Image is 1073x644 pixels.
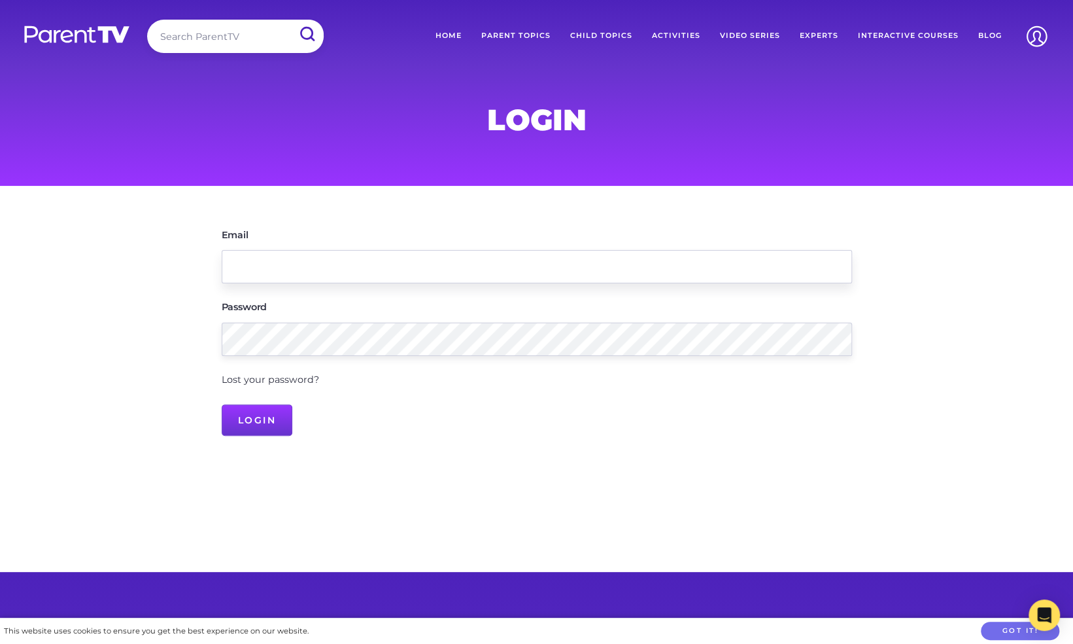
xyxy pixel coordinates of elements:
label: Email [222,230,248,240]
img: Account [1020,20,1053,53]
a: Video Series [710,20,790,52]
a: Activities [642,20,710,52]
label: Password [222,302,267,312]
a: Child Topics [560,20,642,52]
a: Experts [790,20,848,52]
a: Interactive Courses [848,20,968,52]
input: Login [222,404,293,436]
input: Search ParentTV [147,20,324,53]
img: parenttv-logo-white.4c85aaf.svg [23,25,131,44]
a: Blog [968,20,1012,52]
input: Submit [290,20,324,49]
div: This website uses cookies to ensure you get the best experience on our website. [4,624,309,638]
div: Open Intercom Messenger [1029,599,1060,631]
a: Parent Topics [471,20,560,52]
h1: Login [222,107,852,133]
button: Got it! [981,622,1059,641]
a: Lost your password? [222,374,319,385]
a: Home [426,20,471,52]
